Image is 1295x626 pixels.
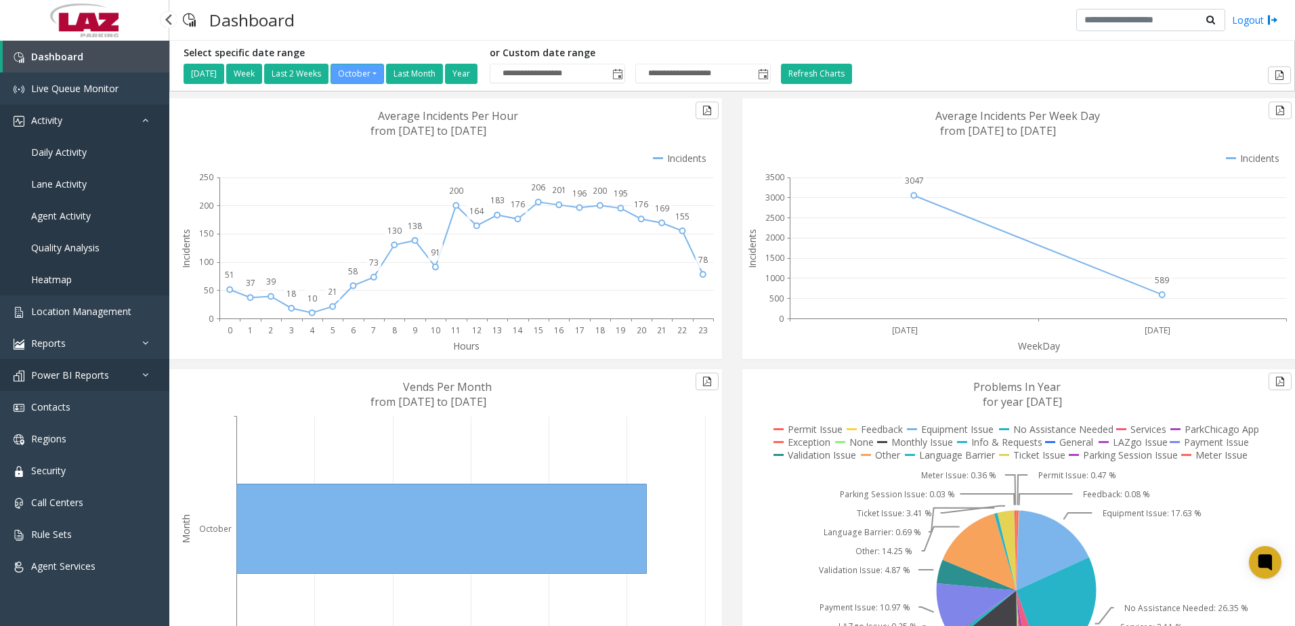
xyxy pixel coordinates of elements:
img: 'icon' [14,371,24,381]
text: Equipment Issue: 17.63 % [1103,507,1202,519]
text: 183 [490,194,505,206]
span: Agent Services [31,560,95,572]
text: 169 [655,203,669,214]
text: 13 [492,325,502,336]
a: Dashboard [3,41,169,72]
text: Language Barrier: 0.69 % [824,526,921,538]
span: Toggle popup [610,64,624,83]
text: 176 [634,199,648,210]
text: 206 [531,182,545,193]
text: 58 [348,266,358,277]
a: Logout [1232,13,1278,27]
text: 3500 [765,171,784,183]
img: 'icon' [14,84,24,95]
text: 51 [225,269,234,280]
text: Parking Session Issue: 0.03 % [840,488,955,500]
img: 'icon' [14,339,24,350]
text: 196 [572,188,587,199]
span: Regions [31,432,66,445]
text: Month [179,514,192,543]
img: 'icon' [14,466,24,477]
text: [DATE] [892,325,918,336]
text: Problems In Year [973,379,1061,394]
img: 'icon' [14,498,24,509]
text: 500 [769,293,784,304]
text: Incidents [179,229,192,268]
button: Week [226,64,262,84]
span: Call Centers [31,496,83,509]
button: Year [445,64,477,84]
button: Export to pdf [1269,373,1292,390]
text: 1500 [765,252,784,264]
text: for year [DATE] [983,394,1062,409]
text: 100 [199,256,213,268]
text: 50 [204,285,213,296]
text: Validation Issue: 4.87 % [819,564,910,576]
text: 0 [779,313,784,325]
h5: Select specific date range [184,47,480,59]
text: 8 [392,325,397,336]
text: Feedback: 0.08 % [1083,488,1150,500]
text: 16 [554,325,564,336]
span: Security [31,464,66,477]
text: 21 [328,286,337,297]
img: 'icon' [14,402,24,413]
button: Last 2 Weeks [264,64,328,84]
text: 0 [228,325,232,336]
span: Quality Analysis [31,241,100,254]
text: 15 [534,325,543,336]
img: logout [1267,13,1278,27]
button: Export to pdf [696,102,719,119]
text: 150 [199,228,213,239]
text: 138 [408,220,422,232]
text: 18 [595,325,605,336]
button: Export to pdf [1269,102,1292,119]
text: Incidents [746,229,759,268]
text: 3047 [905,175,924,186]
img: 'icon' [14,530,24,541]
text: October [199,523,232,535]
button: [DATE] [184,64,224,84]
text: 78 [698,254,708,266]
text: 7 [371,325,376,336]
text: 3000 [765,192,784,203]
text: 176 [511,199,525,210]
text: 21 [657,325,666,336]
img: 'icon' [14,307,24,318]
text: [DATE] [1145,325,1170,336]
text: No Assistance Needed: 26.35 % [1124,602,1248,614]
text: 2500 [765,212,784,224]
text: 3 [289,325,294,336]
img: 'icon' [14,52,24,63]
text: 73 [369,257,379,268]
span: Lane Activity [31,178,87,190]
text: 10 [431,325,440,336]
text: 200 [199,200,213,211]
text: Meter Issue: 0.36 % [921,469,996,481]
button: Last Month [386,64,443,84]
img: 'icon' [14,116,24,127]
text: 195 [614,188,628,199]
text: 130 [387,225,402,236]
text: 20 [637,325,646,336]
text: 1000 [765,272,784,284]
span: Heatmap [31,273,72,286]
text: 37 [246,277,255,289]
text: 2000 [765,232,784,243]
text: 155 [675,211,689,222]
text: 4 [310,325,315,336]
text: 18 [286,288,296,299]
text: 23 [698,325,708,336]
span: Power BI Reports [31,369,109,381]
text: Vends Per Month [403,379,492,394]
text: Payment Issue: 10.97 % [820,602,910,613]
text: WeekDay [1018,339,1061,352]
span: Daily Activity [31,146,87,159]
text: 11 [451,325,461,336]
text: 201 [552,184,566,196]
span: Live Queue Monitor [31,82,119,95]
button: Export to pdf [1268,66,1291,84]
img: 'icon' [14,434,24,445]
text: 10 [307,293,317,304]
text: 200 [449,185,463,196]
